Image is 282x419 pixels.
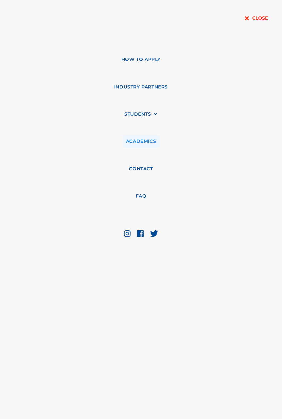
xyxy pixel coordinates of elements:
[123,135,159,147] a: Academics
[124,111,158,117] div: STUDENTS
[252,15,268,22] h3: close
[245,16,249,20] img: icon - close
[124,111,151,117] div: STUDENTS
[132,190,150,202] a: faq
[126,163,156,175] a: contact
[14,9,268,28] div: close
[118,53,164,66] a: how to apply
[111,81,171,93] a: industry partners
